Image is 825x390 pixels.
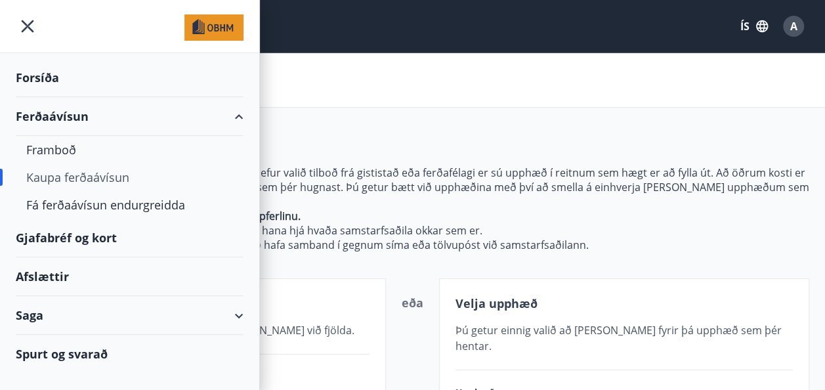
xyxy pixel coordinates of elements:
[26,191,233,219] div: Fá ferðaávísun endurgreidda
[26,136,233,163] div: Framboð
[16,165,809,209] p: Hér getur þú valið upphæð ávísunarinnar. Ef þú hefur valið tilboð frá gististað eða ferðafélagi e...
[16,223,809,238] p: Ferðaávísunin rennur aldrei út og þú getur notað hana hjá hvaða samstarfsaðila okkar sem er.
[455,323,782,353] span: Þú getur einnig valið að [PERSON_NAME] fyrir þá upphæð sem þér hentar.
[184,14,243,41] img: union_logo
[790,19,797,33] span: A
[16,14,39,38] button: menu
[455,295,538,311] span: Velja upphæð
[778,11,809,42] button: A
[16,257,243,296] div: Afslættir
[16,238,809,252] p: Þegar þú ætlar að nota Ferðaávísunina þá þarf að hafa samband í gegnum síma eða tölvupóst við sam...
[16,335,243,373] div: Spurt og svarað
[26,163,233,191] div: Kaupa ferðaávísun
[16,58,243,97] div: Forsíða
[16,219,243,257] div: Gjafabréf og kort
[16,296,243,335] div: Saga
[402,295,423,311] span: eða
[16,97,243,136] div: Ferðaávísun
[733,14,775,38] button: ÍS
